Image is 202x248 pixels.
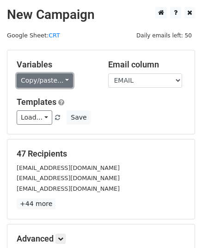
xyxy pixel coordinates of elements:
h5: Email column [108,60,186,70]
small: [EMAIL_ADDRESS][DOMAIN_NAME] [17,164,120,171]
a: Load... [17,110,52,125]
a: CRT [49,32,60,39]
h5: Variables [17,60,94,70]
a: Copy/paste... [17,73,73,88]
h5: 47 Recipients [17,149,185,159]
small: Google Sheet: [7,32,60,39]
a: Daily emails left: 50 [133,32,195,39]
iframe: Chat Widget [156,204,202,248]
small: [EMAIL_ADDRESS][DOMAIN_NAME] [17,175,120,181]
span: Daily emails left: 50 [133,30,195,41]
a: Templates [17,97,56,107]
h5: Advanced [17,234,185,244]
small: [EMAIL_ADDRESS][DOMAIN_NAME] [17,185,120,192]
h2: New Campaign [7,7,195,23]
a: +44 more [17,198,55,210]
button: Save [67,110,91,125]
